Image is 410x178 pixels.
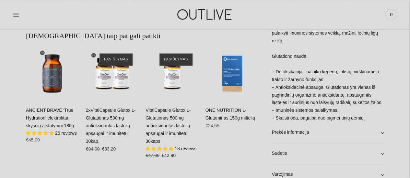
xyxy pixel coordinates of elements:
a: ANCIENT BRAVE 'True Hydration' elektrolitai skysčių atstatymui 180g [26,47,79,100]
s: €47,00 [146,153,159,158]
span: 26 reviews [55,131,77,136]
s: €94,00 [86,146,100,152]
span: 18 reviews [175,146,196,151]
a: ONE NUTRITION L-Glutaminas 150g miltelių [205,47,259,100]
a: VitalCapsule Glutox L-Glutationas 500mg antioksidantas ląstelių apsaugai ir imunitetui 30kaps [146,47,199,100]
a: 2xVitalCapsule Glutox L-Glutationas 500mg antioksidantas ląstelių apsaugai ir imunitetui 30kap. [86,47,139,100]
a: VitalCapsule Glutox L-Glutationas 500mg antioksidantas ląstelių apsaugai ir imunitetui 30kaps [146,108,191,144]
span: 0 [387,10,396,19]
h2: [DEMOGRAPHIC_DATA] taip pat gali patikti [26,31,259,41]
span: €43,90 [162,153,176,158]
a: 0 [385,7,397,22]
span: €45,00 [26,137,40,142]
a: ANCIENT BRAVE 'True Hydration' elektrolitai skysčių atstatymui 180g [26,108,74,128]
a: Prekės informacija [272,122,384,143]
a: 2xVitalCapsule Glutox L-Glutationas 500mg antioksidantas ląstelių apsaugai ir imunitetui 30kap. [86,108,136,144]
span: €83,20 [102,146,116,152]
span: 4.88 stars [26,131,55,136]
span: €24,55 [205,123,219,128]
a: Sudėtis [272,143,384,164]
a: ONE NUTRITION L-Glutaminas 150g miltelių [205,108,255,120]
span: 5.00 stars [146,146,175,151]
img: OUTLIVE [165,3,246,26]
